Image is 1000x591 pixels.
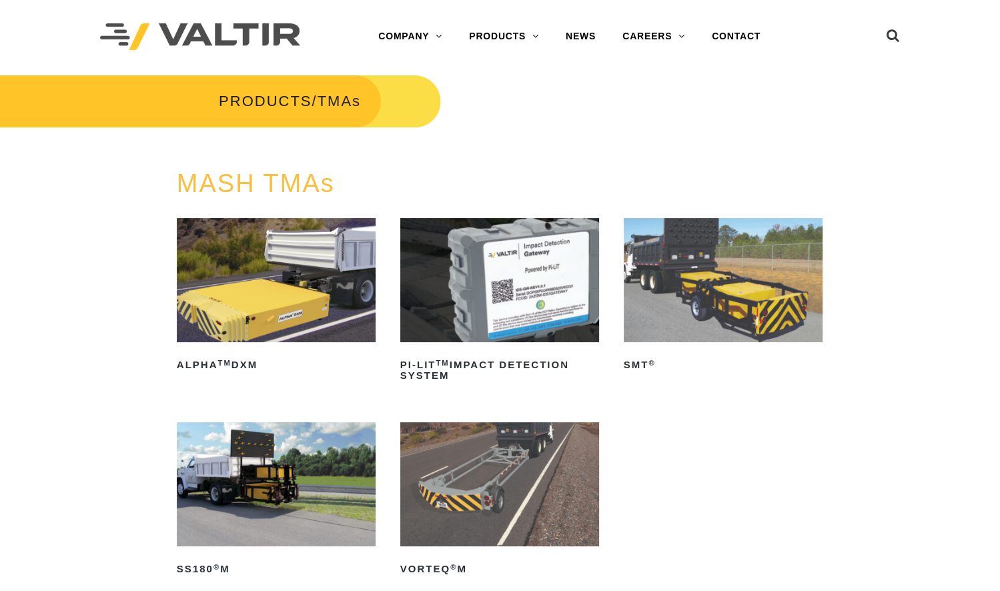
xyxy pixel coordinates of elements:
[624,218,823,376] a: SMT®
[436,359,449,367] sup: TM
[365,23,456,50] a: COMPANY
[400,422,599,580] a: VORTEQ®M
[213,563,220,571] sup: ®
[456,23,552,50] a: PRODUCTS
[400,354,599,386] h2: PI-LIT Impact Detection System
[177,558,376,580] h2: SS180 M
[177,218,376,376] a: ALPHATMDXM
[552,23,609,50] a: NEWS
[450,563,457,571] sup: ®
[400,218,599,386] a: PI-LITTMImpact Detection System
[698,23,774,50] a: CONTACT
[219,93,312,109] a: PRODUCTS
[318,93,361,109] span: TMAs
[624,354,823,376] h2: SMT
[177,422,376,580] a: SS180®M
[400,558,599,580] h2: VORTEQ M
[218,359,231,367] sup: TM
[100,23,300,51] img: Valtir
[609,23,698,50] a: CAREERS
[177,354,376,376] h2: ALPHA DXM
[648,359,655,367] sup: ®
[177,169,335,197] a: MASH TMAs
